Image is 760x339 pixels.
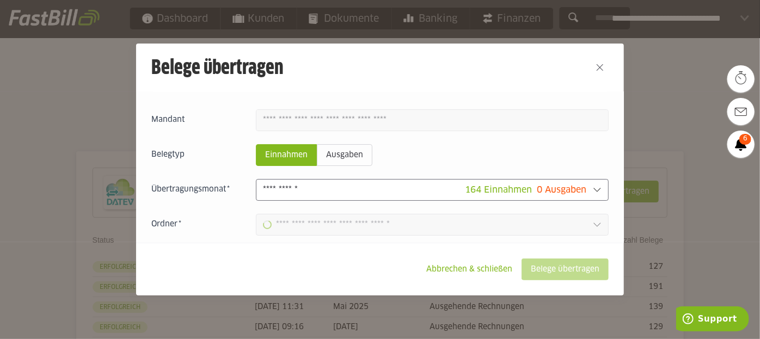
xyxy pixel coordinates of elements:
[522,258,609,280] sl-button: Belege übertragen
[256,144,317,166] sl-radio-button: Einnahmen
[417,258,522,280] sl-button: Abbrechen & schließen
[727,131,755,158] a: 6
[317,144,372,166] sl-radio-button: Ausgaben
[465,186,532,194] span: 164 Einnahmen
[537,186,586,194] span: 0 Ausgaben
[739,134,751,145] span: 6
[676,306,749,334] iframe: Öffnet ein Widget, in dem Sie weitere Informationen finden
